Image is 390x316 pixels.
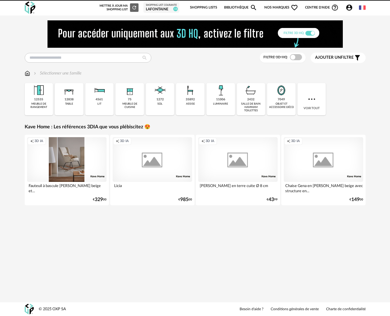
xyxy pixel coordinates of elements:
[247,98,255,102] div: 2432
[201,139,205,144] span: Creation icon
[183,83,198,98] img: Assise.png
[178,198,192,202] div: € 00
[96,98,103,102] div: 4561
[25,70,30,76] img: svg+xml;base64,PHN2ZyB3aWR0aD0iMTYiIGhlaWdodD0iMTciIHZpZXdCb3g9IjAgMCAxNiAxNyIgZmlsbD0ibm9uZSIgeG...
[65,102,73,106] div: table
[47,20,343,48] img: NEW%20NEW%20HQ%20NEW_V1.gif
[116,139,119,144] span: Creation icon
[346,4,353,11] span: Account Circle icon
[250,4,257,11] span: Magnify icon
[34,98,43,102] div: 12535
[30,139,34,144] span: Creation icon
[120,139,129,144] span: 3D IA
[206,139,214,144] span: 3D IA
[146,7,177,12] div: LAFONTAINE
[92,83,107,98] img: Literie.png
[351,198,360,202] span: 149
[307,94,317,104] img: more.7b13dc1.svg
[271,307,319,312] a: Conditions générales de vente
[213,102,228,106] div: luminaire
[95,198,103,202] span: 329
[264,1,298,14] span: Nos marques
[186,98,195,102] div: 35892
[122,83,137,98] img: Rangement.png
[93,198,107,202] div: € 00
[267,198,278,202] div: € 99
[297,83,326,115] div: Voir tout
[281,135,366,205] a: Creation icon 3D IA Chaise Gena en [PERSON_NAME] beige avec structure en... €14900
[190,1,217,14] a: Shopping Lists
[173,7,178,11] span: 18
[239,102,264,113] div: salle de bain hammam toilettes
[216,98,225,102] div: 11006
[156,98,164,102] div: 1272
[326,307,366,312] a: Charte de confidentialité
[25,124,150,130] a: Kave Home : Les références 3DIA que vous plébiscitez 😍
[65,98,74,102] div: 12838
[25,2,35,14] img: OXP
[311,53,366,63] button: Ajouter unfiltre Filter icon
[33,70,82,76] div: Sélectionner une famille
[100,3,139,12] div: Mettre à jour ma Shopping List
[278,98,285,102] div: 7049
[186,102,195,106] div: assise
[62,83,76,98] img: Table.png
[244,83,258,98] img: Salle%20de%20bain.png
[110,135,195,205] a: Creation icon 3D IA Licia €98500
[213,83,228,98] img: Luminaire.png
[287,139,290,144] span: Creation icon
[305,4,339,11] span: Centre d'aideHelp Circle Outline icon
[25,304,34,314] img: OXP
[224,1,258,14] a: BibliothèqueMagnify icon
[117,102,142,109] div: meuble de cuisine
[34,139,43,144] span: 3D IA
[26,102,51,109] div: meuble de rangement
[31,83,46,98] img: Meuble%20de%20rangement.png
[113,182,192,194] div: Licia
[291,139,300,144] span: 3D IA
[269,102,294,109] div: objet et accessoire déco
[315,55,341,60] span: Ajouter un
[157,102,163,106] div: sol
[25,135,109,205] a: Creation icon 3D IA Fauteuil à bascule [PERSON_NAME] beige et... €32900
[33,70,37,76] img: svg+xml;base64,PHN2ZyB3aWR0aD0iMTYiIGhlaWdodD0iMTYiIHZpZXdCb3g9IjAgMCAxNiAxNiIgZmlsbD0ibm9uZSIgeG...
[196,135,280,205] a: Creation icon 3D IA [PERSON_NAME] en terre cuite Ø 8 cm €4399
[146,4,177,12] a: Shopping List courante LAFONTAINE 18
[354,54,361,61] span: Filter icon
[198,182,278,194] div: [PERSON_NAME] en terre cuite Ø 8 cm
[269,198,274,202] span: 43
[346,4,356,11] span: Account Circle icon
[97,102,101,106] div: lit
[180,198,188,202] span: 985
[284,182,363,194] div: Chaise Gena en [PERSON_NAME] beige avec structure en...
[132,6,137,9] span: Refresh icon
[27,182,107,194] div: Fauteuil à bascule [PERSON_NAME] beige et...
[240,307,263,312] a: Besoin d'aide ?
[315,55,354,60] span: filtre
[39,307,66,312] div: © 2025 OXP SA
[350,198,363,202] div: € 00
[153,83,167,98] img: Sol.png
[146,4,177,7] div: Shopping List courante
[128,98,132,102] div: 75
[274,83,289,98] img: Miroir.png
[291,4,298,11] span: Heart Outline icon
[331,4,339,11] span: Help Circle Outline icon
[359,4,366,11] img: fr
[263,55,287,59] span: Filtre 3D HQ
